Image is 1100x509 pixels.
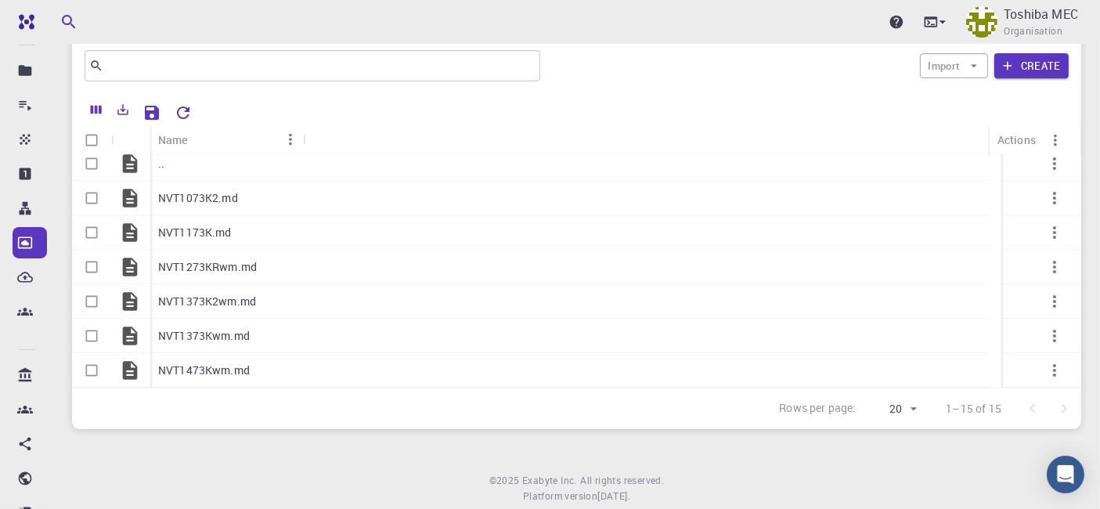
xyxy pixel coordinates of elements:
[158,259,257,275] p: NVT1273KRwm.md
[523,489,597,504] span: Platform version
[158,294,256,309] p: NVT1373K2wm.md
[522,474,577,486] span: Exabyte Inc.
[597,489,630,502] span: [DATE] .
[489,473,522,489] span: © 2025
[947,401,1002,417] p: 1–15 of 15
[522,473,577,489] a: Exabyte Inc.
[920,53,988,78] button: Import
[1004,23,1062,39] span: Organisation
[158,190,238,206] p: NVT1073K2.md
[997,125,1036,155] div: Actions
[1043,128,1068,153] button: Menu
[158,125,188,155] div: Name
[863,398,921,421] div: 20
[136,97,168,128] button: Save Explorer Settings
[278,127,303,152] button: Menu
[597,489,630,504] a: [DATE].
[158,225,232,240] p: NVT1173K.md
[994,53,1069,78] button: Create
[966,6,997,38] img: Toshiba MEC
[111,125,150,155] div: Icon
[158,328,250,344] p: NVT1373Kwm.md
[13,14,34,30] img: logo
[110,97,136,122] button: Export
[150,125,303,155] div: Name
[779,400,856,418] p: Rows per page:
[1004,5,1078,23] p: Toshiba MEC
[580,473,664,489] span: All rights reserved.
[158,363,250,378] p: NVT1473Kwm.md
[168,97,199,128] button: Reset Explorer Settings
[30,11,86,25] span: Support
[158,156,164,171] p: ..
[83,97,110,122] button: Columns
[188,127,213,152] button: Sort
[1047,456,1084,493] div: Open Intercom Messenger
[990,125,1068,155] div: Actions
